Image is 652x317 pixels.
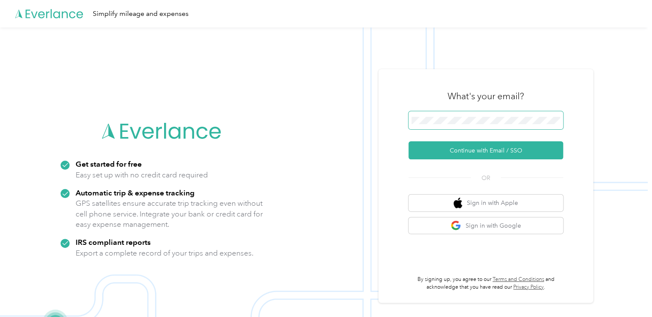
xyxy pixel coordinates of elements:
h3: What's your email? [448,90,524,102]
p: Easy set up with no credit card required [76,170,208,180]
a: Terms and Conditions [493,276,544,283]
img: apple logo [454,198,462,208]
button: google logoSign in with Google [408,217,563,234]
p: Export a complete record of your trips and expenses. [76,248,253,259]
span: OR [471,174,501,183]
strong: Automatic trip & expense tracking [76,188,195,197]
img: google logo [451,220,461,231]
button: Continue with Email / SSO [408,141,563,159]
strong: Get started for free [76,159,142,168]
div: Simplify mileage and expenses [93,9,189,19]
p: By signing up, you agree to our and acknowledge that you have read our . [408,276,563,291]
a: Privacy Policy [513,284,544,290]
p: GPS satellites ensure accurate trip tracking even without cell phone service. Integrate your bank... [76,198,263,230]
button: apple logoSign in with Apple [408,195,563,211]
strong: IRS compliant reports [76,238,151,247]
